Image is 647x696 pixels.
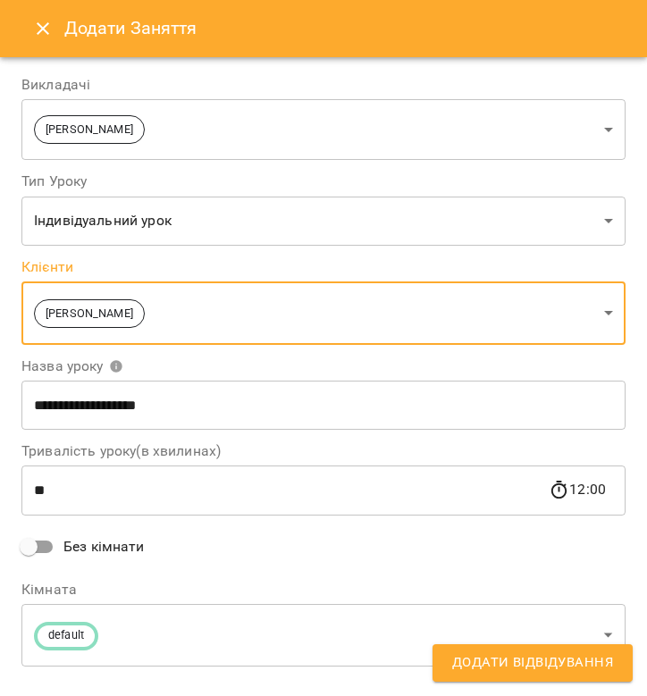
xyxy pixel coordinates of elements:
svg: Вкажіть назву уроку або виберіть клієнтів [109,359,123,373]
span: default [38,627,95,644]
span: [PERSON_NAME] [35,306,144,323]
button: Додати Відвідування [433,644,633,682]
label: Викладачі [21,78,626,92]
label: Клієнти [21,260,626,274]
span: Без кімнати [63,536,145,558]
label: Тип Уроку [21,174,626,189]
label: Кімната [21,583,626,597]
label: Тривалість уроку(в хвилинах) [21,444,626,458]
span: [PERSON_NAME] [35,122,144,138]
span: Додати Відвідування [452,651,613,675]
div: [PERSON_NAME] [21,281,626,345]
h6: Додати Заняття [64,14,626,42]
span: Назва уроку [21,359,123,373]
div: [PERSON_NAME] [21,98,626,160]
button: Close [21,7,64,50]
div: default [21,603,626,667]
div: Індивідуальний урок [21,196,626,246]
